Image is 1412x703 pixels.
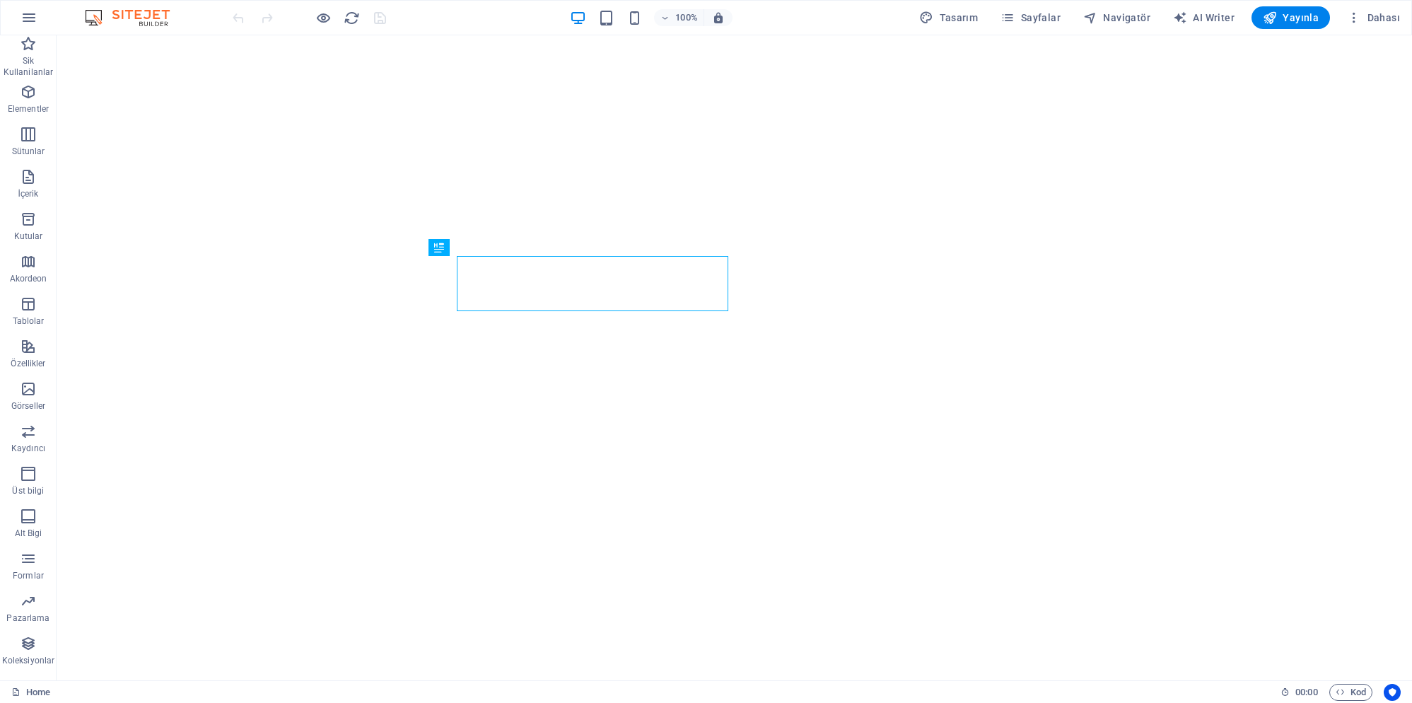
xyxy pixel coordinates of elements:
[343,9,360,26] button: reload
[914,6,984,29] div: Tasarım (Ctrl+Alt+Y)
[1384,684,1401,701] button: Usercentrics
[13,315,45,327] p: Tablolar
[12,146,45,157] p: Sütunlar
[14,231,43,242] p: Kutular
[81,9,187,26] img: Editor Logo
[11,684,50,701] a: Seçimi iptal etmek için tıkla. Sayfaları açmak için çift tıkla
[1000,11,1061,25] span: Sayfalar
[1329,684,1372,701] button: Kod
[1263,11,1319,25] span: Yayınla
[2,655,54,666] p: Koleksiyonlar
[712,11,725,24] i: Yeniden boyutlandırmada yakınlaştırma düzeyini seçilen cihaza uyacak şekilde otomatik olarak ayarla.
[11,443,45,454] p: Kaydırıcı
[654,9,704,26] button: 100%
[18,188,38,199] p: İçerik
[10,273,47,284] p: Akordeon
[13,570,44,581] p: Formlar
[1167,6,1240,29] button: AI Writer
[315,9,332,26] button: Ön izleme modundan çıkıp düzenlemeye devam etmek için buraya tıklayın
[15,528,42,539] p: Alt Bigi
[1305,687,1307,697] span: :
[1295,684,1317,701] span: 00 00
[1347,11,1400,25] span: Dahası
[344,10,360,26] i: Sayfayı yeniden yükleyin
[8,103,49,115] p: Elementler
[11,358,45,369] p: Özellikler
[1336,684,1366,701] span: Kod
[995,6,1066,29] button: Sayfalar
[1341,6,1406,29] button: Dahası
[1280,684,1318,701] h6: Oturum süresi
[11,400,45,412] p: Görseller
[914,6,984,29] button: Tasarım
[675,9,698,26] h6: 100%
[6,612,49,624] p: Pazarlama
[1173,11,1235,25] span: AI Writer
[1083,11,1150,25] span: Navigatör
[1251,6,1330,29] button: Yayınla
[1078,6,1156,29] button: Navigatör
[12,485,44,496] p: Üst bilgi
[919,11,978,25] span: Tasarım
